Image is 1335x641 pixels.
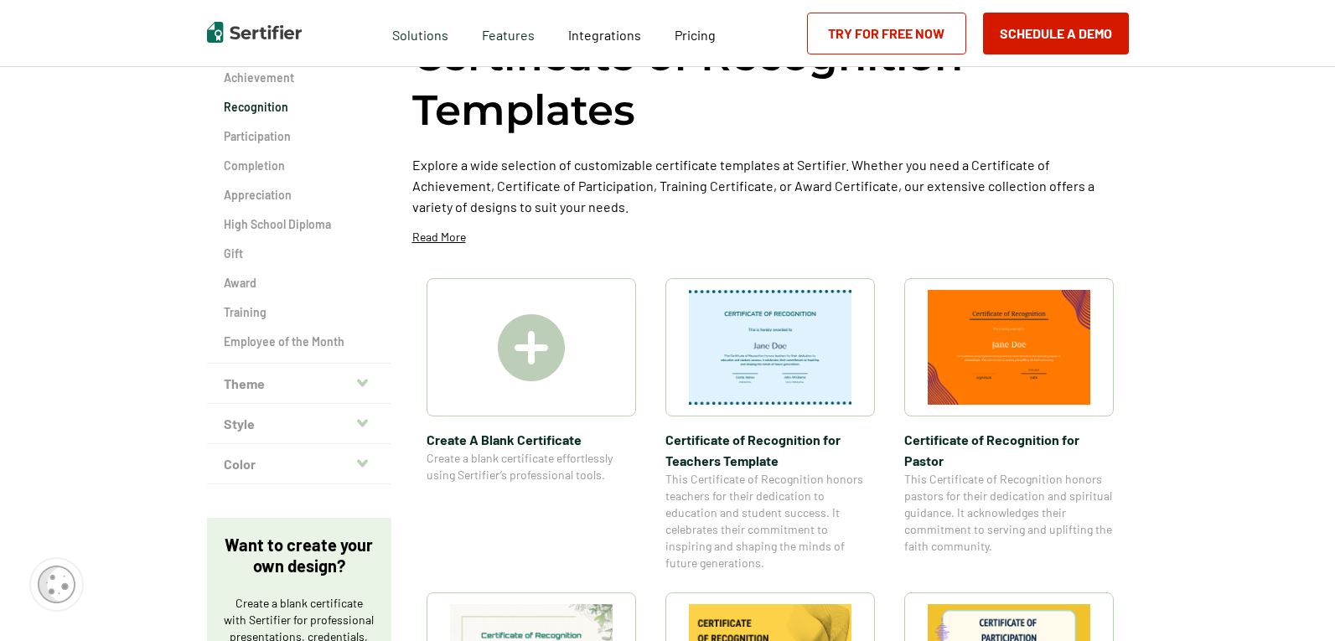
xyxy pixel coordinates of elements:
p: Read More [412,229,466,246]
a: Achievement [224,70,375,86]
a: Try for Free Now [807,13,966,54]
img: Create A Blank Certificate [498,314,565,381]
a: Integrations [568,23,641,44]
h1: Certificate of Recognition Templates [412,28,1129,137]
span: Create a blank certificate effortlessly using Sertifier’s professional tools. [427,450,636,483]
span: This Certificate of Recognition honors teachers for their dedication to education and student suc... [665,471,875,571]
span: This Certificate of Recognition honors pastors for their dedication and spiritual guidance. It ac... [904,471,1114,555]
div: Category [207,70,391,364]
span: Pricing [675,27,716,43]
span: Create A Blank Certificate [427,429,636,450]
a: High School Diploma [224,216,375,233]
span: Certificate of Recognition for Pastor [904,429,1114,471]
a: Participation [224,128,375,145]
a: Pricing [675,23,716,44]
a: Certificate of Recognition for Teachers TemplateCertificate of Recognition for Teachers TemplateT... [665,278,875,571]
button: Theme [207,364,391,404]
button: Color [207,444,391,484]
img: Cookie Popup Icon [38,566,75,603]
p: Explore a wide selection of customizable certificate templates at Sertifier. Whether you need a C... [412,154,1129,217]
a: Gift [224,246,375,262]
button: Schedule a Demo [983,13,1129,54]
iframe: Chat Widget [1251,561,1335,641]
a: Recognition [224,99,375,116]
a: Completion [224,158,375,174]
a: Appreciation [224,187,375,204]
button: Style [207,404,391,444]
span: Solutions [392,23,448,44]
a: Employee of the Month [224,333,375,350]
img: Certificate of Recognition for Teachers Template [689,290,851,405]
img: Sertifier | Digital Credentialing Platform [207,22,302,43]
span: Certificate of Recognition for Teachers Template [665,429,875,471]
span: Features [482,23,535,44]
a: Award [224,275,375,292]
a: Training [224,304,375,321]
span: Integrations [568,27,641,43]
a: Certificate of Recognition for PastorCertificate of Recognition for PastorThis Certificate of Rec... [904,278,1114,571]
img: Certificate of Recognition for Pastor [928,290,1090,405]
p: Want to create your own design? [224,535,375,576]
